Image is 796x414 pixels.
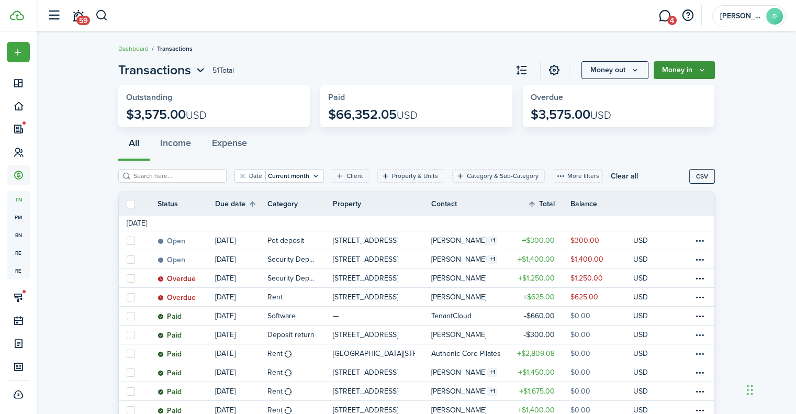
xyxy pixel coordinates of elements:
header-page-total: 51 Total [212,65,234,76]
a: $625.00 [507,288,570,306]
a: [PERSON_NAME]1 [431,250,507,268]
button: More filters [553,169,603,183]
button: Income [150,130,201,161]
p: USD [633,367,647,378]
a: $0.00 [570,363,633,382]
a: bn [7,226,30,244]
p: $3,575.00 [531,107,611,122]
a: [DATE] [215,288,267,306]
table-info-title: Rent [267,348,283,359]
a: [DATE] [215,231,267,250]
table-info-title: Security Deposit [267,273,317,284]
p: USD [633,292,647,303]
a: Pet deposit [267,231,333,250]
a: [DATE] [215,269,267,287]
th: Sort [215,198,267,210]
a: $0.00 [570,382,633,400]
status: Paid [158,350,182,359]
a: [DATE] [215,326,267,344]
a: [PERSON_NAME] [431,326,507,344]
p: [STREET_ADDRESS] [333,235,398,246]
p: — [333,310,339,321]
a: $300.00 [507,231,570,250]
table-info-title: Rent [267,386,283,397]
a: [PERSON_NAME] [431,288,507,306]
p: [STREET_ADDRESS] [333,254,398,265]
a: $1,450.00 [507,363,570,382]
table-amount-title: $1,675.00 [519,386,554,397]
img: TenantCloud [10,10,24,20]
avatar-text: D [766,8,783,25]
button: Clear filter [238,172,247,180]
table-amount-description: $0.00 [570,329,590,340]
a: [PERSON_NAME]1 [431,231,507,250]
table-amount-description: $300.00 [570,235,599,246]
a: USD [633,344,662,363]
span: USD [397,107,418,123]
a: TenantCloud [431,307,507,325]
table-info-title: [PERSON_NAME] [431,254,486,265]
a: [STREET_ADDRESS] [333,269,431,287]
a: [STREET_ADDRESS] [333,382,431,400]
button: Open menu [7,42,30,62]
a: $300.00 [507,326,570,344]
table-info-title: [PERSON_NAME] [431,386,486,397]
a: Rent [267,382,333,400]
p: $3,575.00 [126,107,207,122]
table-profile-info-text: [PERSON_NAME] [431,331,486,339]
a: USD [633,288,662,306]
table-counter: 1 [487,255,497,264]
a: $660.00 [507,307,570,325]
a: [PERSON_NAME] [431,269,507,287]
a: Messaging [655,3,675,29]
p: [STREET_ADDRESS] [333,367,398,378]
span: David [720,13,762,20]
span: USD [186,107,207,123]
a: Rent [267,344,333,363]
a: Rent [267,288,333,306]
p: [DATE] [215,348,236,359]
button: Clear all [611,169,638,183]
a: Security Deposit [267,250,333,268]
filter-tag-value: Current month [265,171,309,181]
a: re [7,262,30,279]
status: Paid [158,312,182,321]
th: Balance [570,198,633,209]
a: Software [267,307,333,325]
p: [DATE] [215,386,236,397]
button: Open sidebar [44,6,64,26]
table-amount-description: $1,400.00 [570,254,603,265]
table-amount-title: $300.00 [521,235,554,246]
a: USD [633,250,662,268]
a: [STREET_ADDRESS] [333,288,431,306]
p: USD [633,329,647,340]
table-profile-info-text: Authenic Core Pilates [431,350,500,358]
th: Status [158,198,215,209]
a: [STREET_ADDRESS] [333,231,431,250]
a: USD [633,382,662,400]
filter-tag: Open filter [332,169,369,183]
span: 4 [667,16,677,25]
span: 59 [76,16,90,25]
button: CSV [689,169,715,184]
a: [DATE] [215,363,267,382]
a: [STREET_ADDRESS] [333,326,431,344]
input: Search here... [131,171,223,181]
p: [STREET_ADDRESS] [333,386,398,397]
a: $1,250.00 [507,269,570,287]
button: Open menu [581,61,648,79]
p: [STREET_ADDRESS] [333,292,398,303]
a: [PERSON_NAME]1 [431,382,507,400]
p: [STREET_ADDRESS] [333,329,398,340]
a: [STREET_ADDRESS] [333,363,431,382]
a: Paid [158,326,215,344]
p: USD [633,254,647,265]
a: Notifications [68,3,88,29]
span: Transactions [157,44,193,53]
button: Money in [654,61,715,79]
iframe: Chat Widget [744,364,796,414]
status: Paid [158,369,182,377]
table-amount-description: $625.00 [570,292,598,303]
status: Open [158,237,185,245]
